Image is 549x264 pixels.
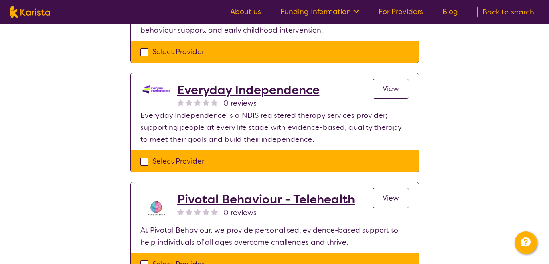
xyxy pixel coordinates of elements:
[280,7,359,16] a: Funding Information
[383,193,399,203] span: View
[373,188,409,208] a: View
[194,99,201,106] img: nonereviewstar
[140,192,172,224] img: s8av3rcikle0tbnjpqc8.png
[373,79,409,99] a: View
[211,99,218,106] img: nonereviewstar
[177,83,320,97] a: Everyday Independence
[482,7,534,17] span: Back to search
[186,99,192,106] img: nonereviewstar
[140,224,409,248] p: At Pivotal Behaviour, we provide personalised, evidence-based support to help individuals of all ...
[383,84,399,94] span: View
[379,7,423,16] a: For Providers
[223,97,257,109] span: 0 reviews
[194,208,201,215] img: nonereviewstar
[186,208,192,215] img: nonereviewstar
[211,208,218,215] img: nonereviewstar
[140,83,172,96] img: kdssqoqrr0tfqzmv8ac0.png
[203,208,209,215] img: nonereviewstar
[177,192,355,207] a: Pivotal Behaviour - Telehealth
[477,6,539,18] a: Back to search
[177,99,184,106] img: nonereviewstar
[223,207,257,219] span: 0 reviews
[140,109,409,145] p: Everyday Independence is a NDIS registered therapy services provider; supporting people at every ...
[442,7,458,16] a: Blog
[10,6,50,18] img: Karista logo
[177,208,184,215] img: nonereviewstar
[515,231,537,254] button: Channel Menu
[203,99,209,106] img: nonereviewstar
[230,7,261,16] a: About us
